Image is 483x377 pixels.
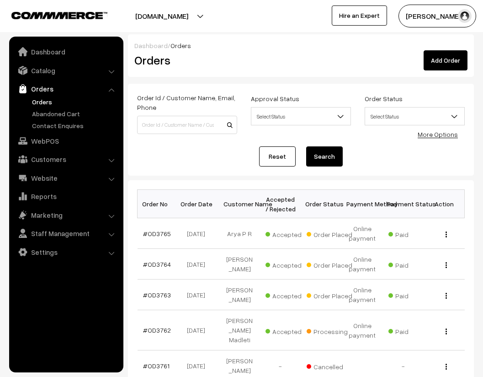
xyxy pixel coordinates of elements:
[458,9,472,23] img: user
[134,41,467,50] div: /
[365,107,465,125] span: Select Status
[143,362,170,370] a: #OD3761
[134,42,168,49] a: Dashboard
[398,5,476,27] button: [PERSON_NAME]
[11,43,120,60] a: Dashboard
[307,324,352,336] span: Processing
[446,329,447,334] img: Menu
[265,289,311,301] span: Accepted
[251,94,299,103] label: Approval Status
[143,260,171,268] a: #OD3764
[219,190,260,218] th: Customer Name
[342,310,383,350] td: Online payment
[446,262,447,268] img: Menu
[11,133,120,149] a: WebPOS
[251,108,350,124] span: Select Status
[388,227,434,239] span: Paid
[11,81,120,97] a: Orders
[30,97,120,107] a: Orders
[265,324,311,336] span: Accepted
[178,280,219,310] td: [DATE]
[446,232,447,237] img: Menu
[424,190,465,218] th: Action
[259,146,296,167] a: Reset
[11,225,120,242] a: Staff Management
[143,326,171,334] a: #OD3762
[137,93,237,112] label: Order Id / Customer Name, Email, Phone
[446,293,447,299] img: Menu
[178,249,219,280] td: [DATE]
[342,218,383,249] td: Online payment
[103,5,220,27] button: [DOMAIN_NAME]
[30,121,120,130] a: Contact Enquires
[178,190,219,218] th: Order Date
[388,258,434,270] span: Paid
[30,109,120,118] a: Abandoned Cart
[342,249,383,280] td: Online payment
[365,94,403,103] label: Order Status
[11,170,120,186] a: Website
[219,249,260,280] td: [PERSON_NAME]
[11,188,120,205] a: Reports
[265,258,311,270] span: Accepted
[219,218,260,249] td: Arya P R
[307,360,352,372] span: Cancelled
[138,190,179,218] th: Order No
[11,62,120,79] a: Catalog
[307,227,352,239] span: Order Placed
[388,324,434,336] span: Paid
[265,227,311,239] span: Accepted
[143,230,171,237] a: #OD3765
[307,258,352,270] span: Order Placed
[11,9,91,20] a: COMMMERCE
[170,42,191,49] span: Orders
[446,364,447,370] img: Menu
[260,190,301,218] th: Accepted / Rejected
[178,310,219,350] td: [DATE]
[342,280,383,310] td: Online payment
[143,291,171,299] a: #OD3763
[307,289,352,301] span: Order Placed
[134,53,236,67] h2: Orders
[332,5,387,26] a: Hire an Expert
[11,151,120,167] a: Customers
[306,146,343,167] button: Search
[251,107,351,125] span: Select Status
[219,280,260,310] td: [PERSON_NAME]
[342,190,383,218] th: Payment Method
[178,218,219,249] td: [DATE]
[424,50,467,70] a: Add Order
[11,244,120,260] a: Settings
[137,116,237,134] input: Order Id / Customer Name / Customer Email / Customer Phone
[365,108,464,124] span: Select Status
[383,190,424,218] th: Payment Status
[11,12,107,19] img: COMMMERCE
[219,310,260,350] td: [PERSON_NAME] Madleti
[11,207,120,223] a: Marketing
[301,190,342,218] th: Order Status
[418,130,458,138] a: More Options
[388,289,434,301] span: Paid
